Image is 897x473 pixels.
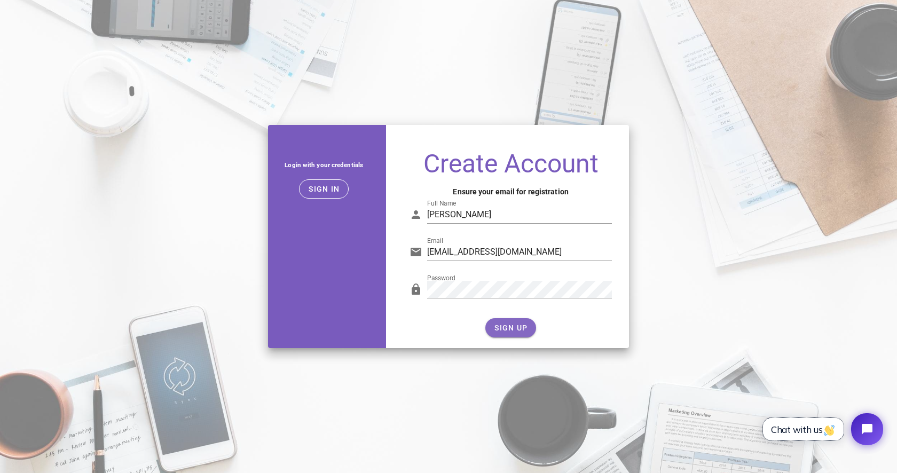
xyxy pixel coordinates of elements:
label: Full Name [427,200,456,208]
iframe: Tidio Chat [751,404,892,454]
span: SIGN UP [494,324,528,332]
button: SIGN UP [485,318,536,337]
h5: Login with your credentials [277,159,371,171]
label: Email [427,237,443,245]
span: Sign in [308,185,340,193]
h4: Ensure your email for registration [410,186,612,198]
h1: Create Account [410,151,612,177]
button: Sign in [299,179,349,199]
label: Password [427,274,455,282]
